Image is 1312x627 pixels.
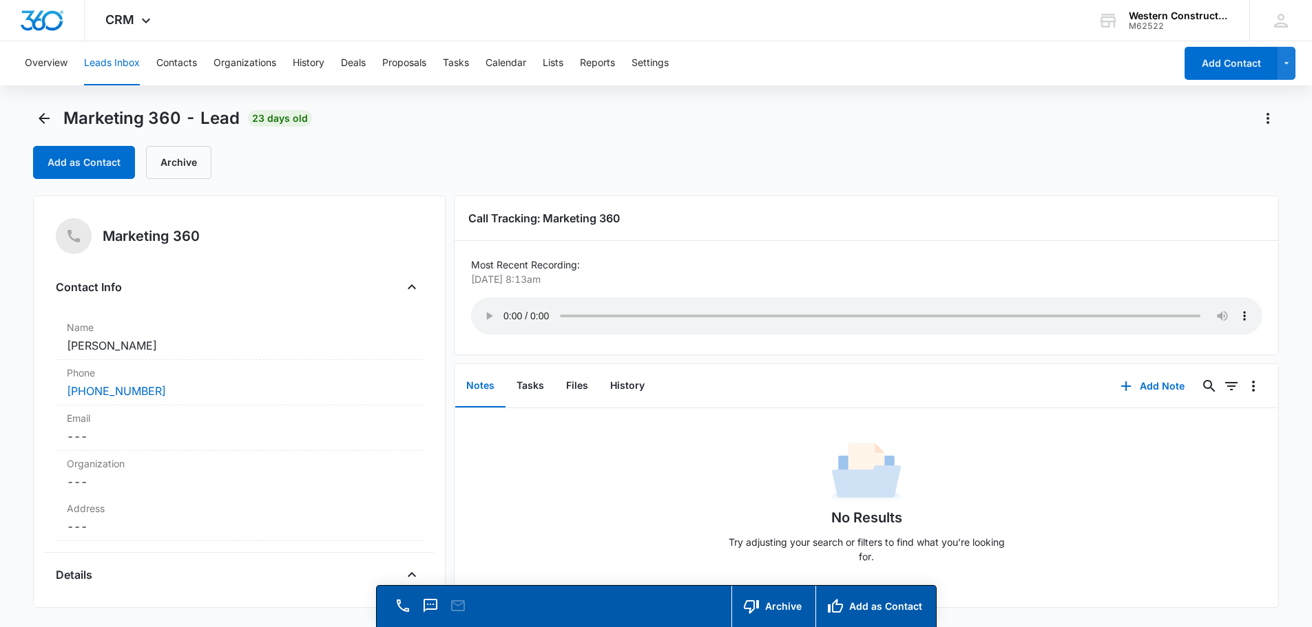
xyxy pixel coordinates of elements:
button: Tasks [443,41,469,85]
h3: Call Tracking: Marketing 360 [468,210,1265,226]
div: Organization--- [56,451,423,496]
div: Name[PERSON_NAME] [56,315,423,360]
button: Add as Contact [815,586,936,627]
h5: Marketing 360 [103,226,200,246]
button: Filters [1220,375,1242,397]
div: account id [1129,21,1229,31]
button: Text [421,596,440,615]
a: [PHONE_NUMBER] [67,383,166,399]
div: Email--- [56,405,423,451]
label: Organization [67,456,412,471]
div: Address--- [56,496,423,541]
audio: Your browser does not support the audio tag. [471,297,1262,334]
button: Reports [580,41,615,85]
button: Search... [1198,375,1220,397]
p: Most Recent Recording: [471,257,1262,272]
button: Contacts [156,41,197,85]
button: Calendar [486,41,526,85]
dd: --- [67,474,412,490]
button: Archive [146,146,211,179]
button: Archive [731,586,815,627]
p: [DATE] 8:13am [471,272,1254,286]
button: Settings [632,41,669,85]
dd: [PERSON_NAME] [67,337,412,354]
button: Organizations [214,41,276,85]
button: Actions [1257,107,1279,129]
button: Add Note [1107,370,1198,403]
dd: --- [67,518,412,535]
label: Address [67,501,412,516]
button: Lists [543,41,563,85]
button: Files [555,365,599,407]
button: Overview [25,41,67,85]
button: Close [401,276,423,298]
a: Call [393,604,413,616]
button: Deals [341,41,366,85]
button: Call [393,596,413,615]
button: History [293,41,324,85]
span: 23 days old [248,110,312,127]
button: Tasks [506,365,555,407]
label: Phone [67,365,412,380]
p: Try adjusting your search or filters to find what you’re looking for. [722,535,1011,564]
button: Close [401,564,423,586]
button: Add Contact [1185,47,1278,80]
button: Notes [455,365,506,407]
img: No Data [832,438,901,507]
button: Overflow Menu [1242,375,1264,397]
button: Proposals [382,41,426,85]
div: Phone[PHONE_NUMBER] [56,360,423,405]
button: Leads Inbox [84,41,140,85]
h4: Contact Info [56,279,122,295]
h1: No Results [831,507,902,528]
span: CRM [105,12,134,27]
h4: Details [56,566,92,583]
button: Add as Contact [33,146,135,179]
dd: --- [67,428,412,445]
button: Back [33,107,55,129]
a: Text [421,604,440,616]
label: Email [67,411,412,425]
label: Name [67,320,412,334]
button: History [599,365,656,407]
span: Marketing 360 - Lead [63,108,240,129]
div: account name [1129,10,1229,21]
